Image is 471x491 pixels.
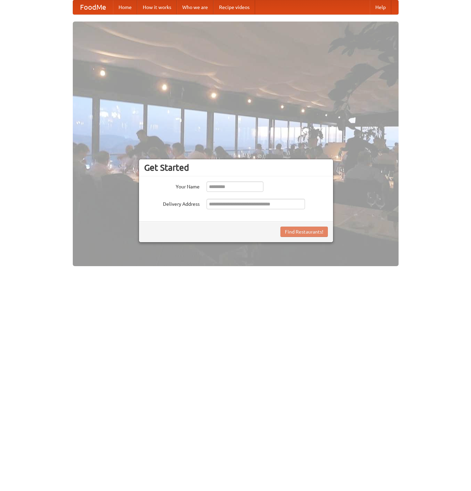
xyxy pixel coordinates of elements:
[280,227,328,237] button: Find Restaurants!
[137,0,177,14] a: How it works
[113,0,137,14] a: Home
[177,0,213,14] a: Who we are
[144,181,200,190] label: Your Name
[73,0,113,14] a: FoodMe
[144,199,200,208] label: Delivery Address
[144,162,328,173] h3: Get Started
[370,0,391,14] a: Help
[213,0,255,14] a: Recipe videos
